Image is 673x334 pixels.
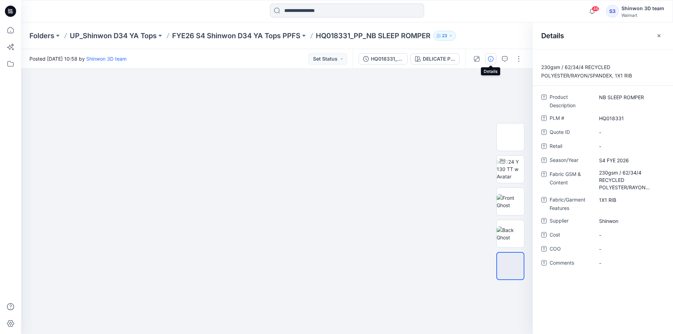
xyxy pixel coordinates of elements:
[371,55,403,63] div: HQ018331_PP_NB SLEEP ROMPER
[599,94,660,101] span: NB SLEEP ROMPER
[29,31,54,41] a: Folders
[497,259,524,273] img: All colorways
[599,245,660,253] span: -
[599,143,660,150] span: -
[599,217,660,225] span: Shinwon
[592,6,599,12] span: 46
[599,115,660,122] span: HQ018331
[606,5,619,18] div: S3
[433,31,456,41] button: 23
[599,129,660,136] span: -
[316,31,430,41] p: HQ018331_PP_NB SLEEP ROMPER
[497,194,524,209] img: Front Ghost
[550,142,592,152] span: Retail
[410,53,460,64] button: DELICATE PINK
[599,231,660,239] span: -
[599,169,660,191] span: 230gsm / 62/34/4 RECYCLED POLYESTER/RAYON/SPANDEX, 1X1 RIB
[442,32,447,40] p: 23
[599,196,660,204] span: 1X1 RIB
[172,31,300,41] a: FYE26 S4 Shinwon D34 YA Tops PPFS
[550,156,592,166] span: Season/Year
[485,53,496,64] button: Details
[621,4,664,13] div: Shinwon 3D team
[599,259,660,267] span: -
[497,226,524,241] img: Back Ghost
[533,63,673,80] p: 230gsm / 62/34/4 RECYCLED POLYESTER/RAYON/SPANDEX, 1X1 RIB
[550,245,592,254] span: COO
[497,126,524,148] img: Colorway 3/4 View Ghost
[550,196,592,212] span: Fabric/Garment Features
[359,53,408,64] button: HQ018331_PP_NB SLEEP ROMPER
[423,55,455,63] div: DELICATE PINK
[497,158,524,180] img: 2024 Y 130 TT w Avatar
[550,114,592,124] span: PLM #
[550,170,592,191] span: Fabric GSM & Content
[621,13,664,18] div: Walmart
[541,32,564,40] h2: Details
[550,231,592,240] span: Cost
[86,56,127,62] a: Shinwon 3D team
[550,259,592,268] span: Comments
[29,55,127,62] span: Posted [DATE] 10:58 by
[550,217,592,226] span: Supplier
[599,157,660,164] span: S4 FYE 2026
[70,31,157,41] a: UP_Shinwon D34 YA Tops
[550,128,592,138] span: Quote ID
[550,93,592,110] span: Product Description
